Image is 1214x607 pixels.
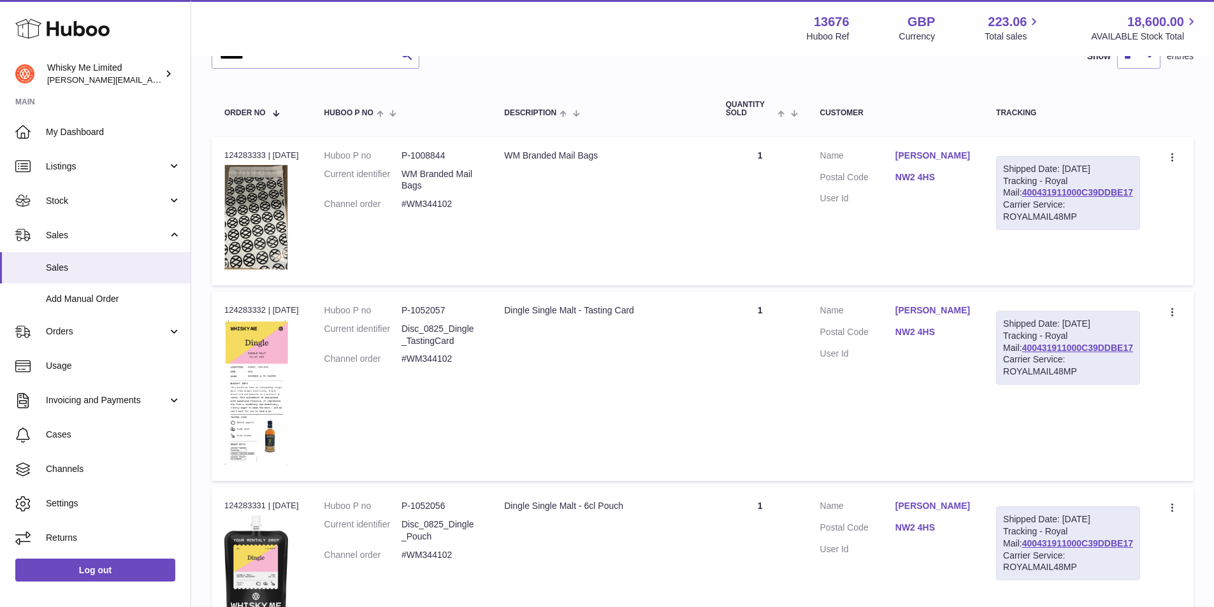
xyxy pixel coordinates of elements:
[1003,163,1133,175] div: Shipped Date: [DATE]
[895,500,971,512] a: [PERSON_NAME]
[46,126,181,138] span: My Dashboard
[1003,550,1133,574] div: Carrier Service: ROYALMAIL48MP
[46,262,181,274] span: Sales
[895,522,971,534] a: NW2 4HS
[224,109,266,117] span: Order No
[46,532,181,544] span: Returns
[324,109,373,117] span: Huboo P no
[996,156,1140,230] div: Tracking - Royal Mail:
[820,192,895,204] dt: User Id
[324,500,401,512] dt: Huboo P no
[401,518,479,543] dd: Disc_0825_Dingle_Pouch
[820,109,971,117] div: Customer
[46,161,168,173] span: Listings
[1003,318,1133,330] div: Shipped Date: [DATE]
[820,543,895,555] dt: User Id
[820,500,895,515] dt: Name
[401,500,479,512] dd: P-1052056
[1022,343,1133,353] a: 400431911000C39DDBE17
[47,75,256,85] span: [PERSON_NAME][EMAIL_ADDRESS][DOMAIN_NAME]
[985,31,1041,43] span: Total sales
[324,150,401,162] dt: Huboo P no
[1003,353,1133,378] div: Carrier Service: ROYALMAIL48MP
[807,31,849,43] div: Huboo Ref
[401,168,479,192] dd: WM Branded Mail Bags
[15,64,34,83] img: frances@whiskyshop.com
[713,137,807,285] td: 1
[820,522,895,537] dt: Postal Code
[814,13,849,31] strong: 13676
[1022,538,1133,548] a: 400431911000C39DDBE17
[324,353,401,365] dt: Channel order
[820,326,895,341] dt: Postal Code
[996,109,1140,117] div: Tracking
[1003,513,1133,525] div: Shipped Date: [DATE]
[324,168,401,192] dt: Current identifier
[46,463,181,475] span: Channels
[820,171,895,187] dt: Postal Code
[1167,50,1194,62] span: entries
[46,293,181,305] span: Add Manual Order
[47,62,162,86] div: Whisky Me Limited
[46,325,168,338] span: Orders
[1091,31,1199,43] span: AVAILABLE Stock Total
[401,304,479,317] dd: P-1052057
[504,109,556,117] span: Description
[895,171,971,183] a: NW2 4HS
[1127,13,1184,31] span: 18,600.00
[820,348,895,360] dt: User Id
[46,360,181,372] span: Usage
[324,518,401,543] dt: Current identifier
[1022,187,1133,197] a: 400431911000C39DDBE17
[46,429,181,441] span: Cases
[895,326,971,338] a: NW2 4HS
[46,394,168,406] span: Invoicing and Payments
[46,497,181,510] span: Settings
[985,13,1041,43] a: 223.06 Total sales
[401,198,479,210] dd: #WM344102
[401,549,479,561] dd: #WM344102
[224,304,299,316] div: 124283332 | [DATE]
[224,150,299,161] div: 124283333 | [DATE]
[895,150,971,162] a: [PERSON_NAME]
[996,506,1140,580] div: Tracking - Royal Mail:
[1003,199,1133,223] div: Carrier Service: ROYALMAIL48MP
[324,549,401,561] dt: Channel order
[324,323,401,347] dt: Current identifier
[899,31,936,43] div: Currency
[324,198,401,210] dt: Channel order
[1091,13,1199,43] a: 18,600.00 AVAILABLE Stock Total
[46,229,168,241] span: Sales
[820,150,895,165] dt: Name
[401,353,479,365] dd: #WM344102
[224,165,288,269] img: 1725358317.png
[224,320,288,465] img: 1752740722.png
[726,101,775,117] span: Quantity Sold
[504,500,700,512] div: Dingle Single Malt - 6cl Pouch
[988,13,1027,31] span: 223.06
[820,304,895,320] dt: Name
[996,311,1140,385] div: Tracking - Royal Mail:
[895,304,971,317] a: [PERSON_NAME]
[324,304,401,317] dt: Huboo P no
[401,323,479,347] dd: Disc_0825_Dingle_TastingCard
[504,150,700,162] div: WM Branded Mail Bags
[46,195,168,207] span: Stock
[224,500,299,511] div: 124283331 | [DATE]
[15,559,175,582] a: Log out
[401,150,479,162] dd: P-1008844
[504,304,700,317] div: Dingle Single Malt - Tasting Card
[1087,50,1111,62] label: Show
[713,292,807,481] td: 1
[907,13,935,31] strong: GBP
